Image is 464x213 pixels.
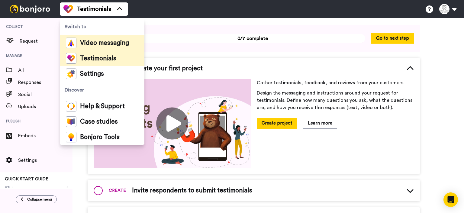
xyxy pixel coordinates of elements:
[132,64,203,73] span: Create your first project
[60,114,144,129] a: Case studies
[80,119,118,125] span: Case studies
[443,192,458,207] div: Open Intercom Messenger
[109,188,126,194] span: CREATE
[7,5,53,13] img: bj-logo-header-white.svg
[20,38,72,45] span: Request
[18,157,72,164] span: Settings
[80,55,116,62] span: Testimonials
[66,101,76,111] img: help-and-support-colored.svg
[94,79,251,168] img: 341228e223531fa0c85853fd068f9874.jpg
[60,51,144,66] a: Testimonials
[140,34,365,43] span: 0/7 complete
[257,118,297,128] button: Create project
[63,4,73,14] img: tm-color.svg
[16,195,57,203] button: Collapse menu
[60,82,144,98] span: Discover
[66,38,76,48] img: vm-color.svg
[27,197,52,202] span: Collapse menu
[60,98,144,114] a: Help & Support
[5,177,48,181] span: QUICK START GUIDE
[60,35,144,51] a: Video messaging
[18,132,72,139] span: Embeds
[5,185,11,189] span: 0%
[18,91,72,98] span: Social
[18,103,72,110] span: Uploads
[77,5,111,13] span: Testimonials
[66,53,76,64] img: tm-color.svg
[371,33,414,44] button: Go to next step
[18,79,72,86] span: Responses
[18,67,72,74] span: All
[66,132,76,142] img: bj-tools-colored.svg
[257,79,414,86] p: Gather testimonials, feedback, and reviews from your customers.
[80,71,104,77] span: Settings
[257,89,414,111] p: Design the messaging and instructions around your request for testimonials. Define how many quest...
[60,18,144,35] span: Switch to
[80,134,120,140] span: Bonjoro Tools
[60,66,144,82] a: Settings
[80,103,125,109] span: Help & Support
[60,129,144,145] a: Bonjoro Tools
[303,118,337,128] button: Learn more
[66,68,76,79] img: settings-colored.svg
[132,186,252,195] span: Invite respondents to submit testimonials
[80,40,129,46] span: Video messaging
[66,116,76,127] img: case-study-colored.svg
